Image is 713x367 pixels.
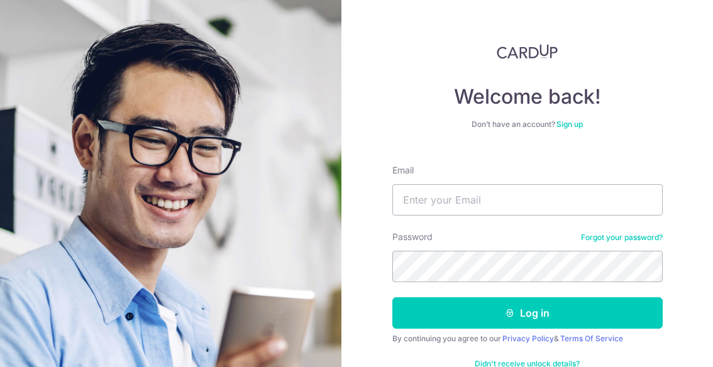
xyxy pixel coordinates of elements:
[497,44,558,59] img: CardUp Logo
[392,297,663,329] button: Log in
[392,84,663,109] h4: Welcome back!
[581,233,663,243] a: Forgot your password?
[392,334,663,344] div: By continuing you agree to our &
[392,184,663,216] input: Enter your Email
[392,164,414,177] label: Email
[556,119,583,129] a: Sign up
[392,231,433,243] label: Password
[502,334,554,343] a: Privacy Policy
[392,119,663,129] div: Don’t have an account?
[560,334,623,343] a: Terms Of Service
